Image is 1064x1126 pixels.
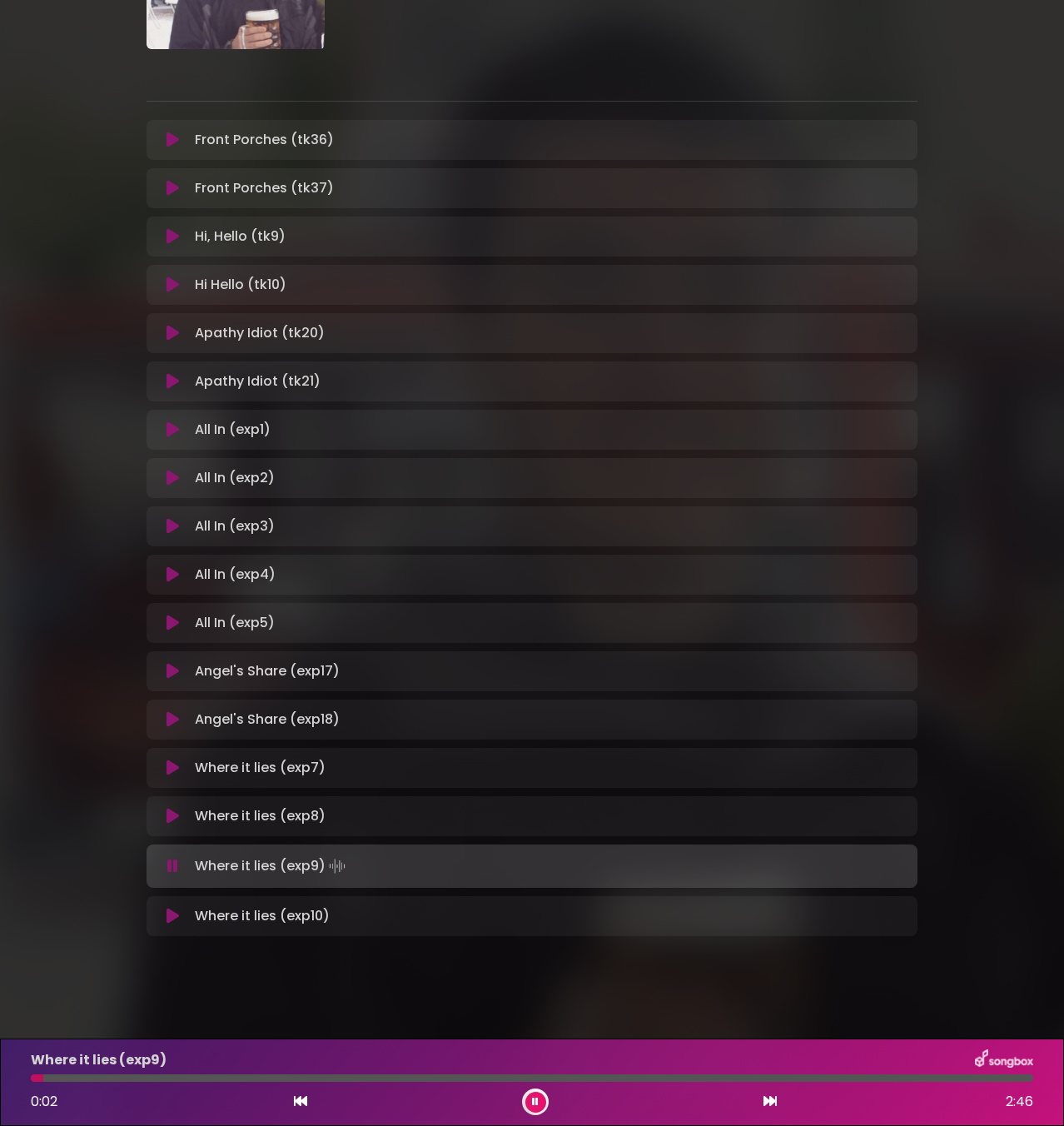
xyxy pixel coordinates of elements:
p: All In (exp5) [195,613,275,633]
p: Angel's Share (exp18) [195,710,340,730]
p: Angel's Share (exp17) [195,661,340,681]
p: All In (exp2) [195,468,275,488]
p: Where it lies (exp9) [195,854,349,878]
p: Apathy Idiot (tk20) [195,323,325,343]
p: All In (exp1) [195,420,271,440]
img: waveform4.gif [326,854,349,878]
p: Where it lies (exp7) [195,758,326,778]
p: Hi, Hello (tk9) [195,227,286,247]
p: All In (exp4) [195,565,276,585]
p: All In (exp3) [195,516,275,536]
p: Front Porches (tk36) [195,130,334,150]
p: Front Porches (tk37) [195,178,334,198]
p: Apathy Idiot (tk21) [195,371,321,391]
p: Where it lies (exp10) [195,906,330,926]
p: Where it lies (exp8) [195,806,326,826]
p: Hi Hello (tk10) [195,275,286,295]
